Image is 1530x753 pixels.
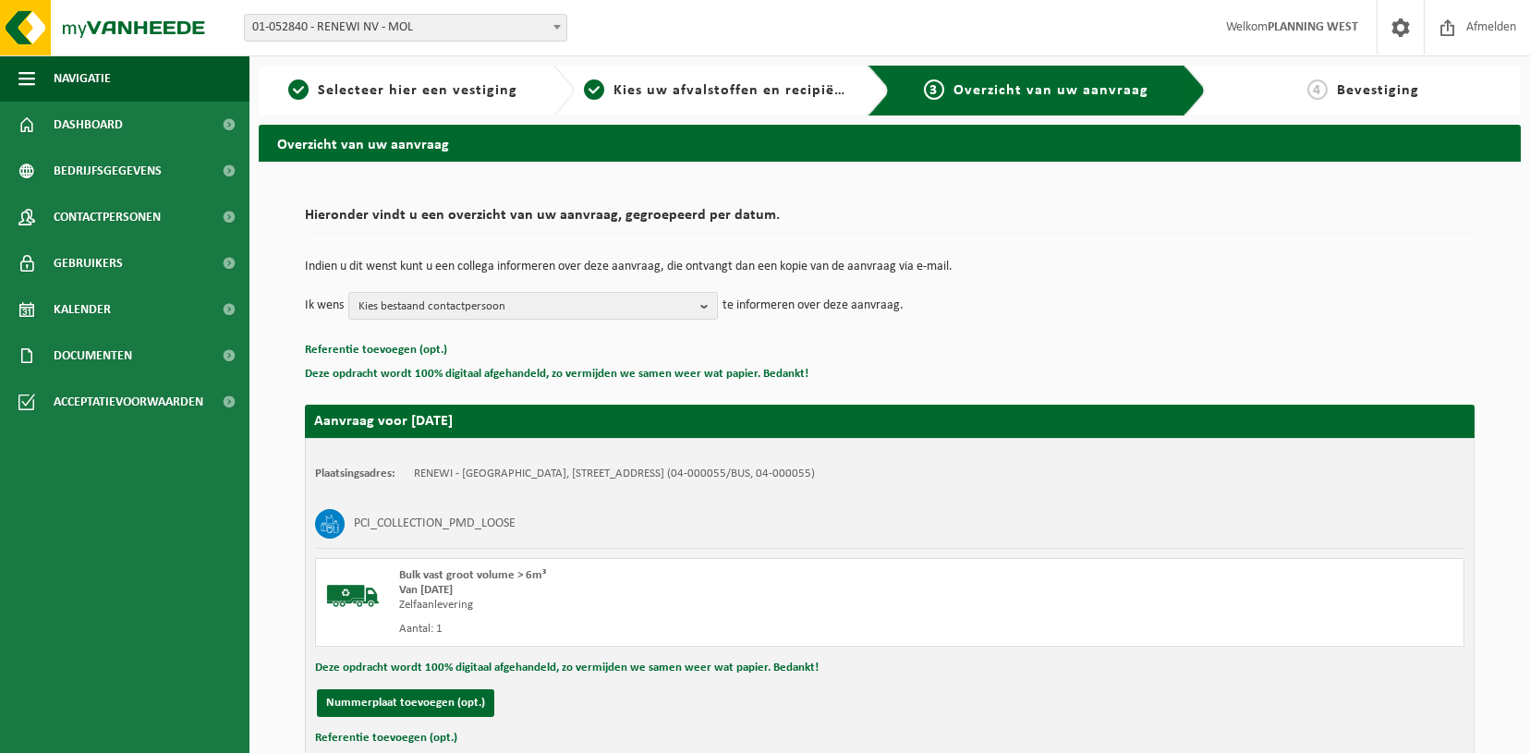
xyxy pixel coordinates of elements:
[953,83,1148,98] span: Overzicht van uw aanvraag
[305,362,808,386] button: Deze opdracht wordt 100% digitaal afgehandeld, zo vermijden we samen weer wat papier. Bedankt!
[722,292,904,320] p: te informeren over deze aanvraag.
[399,622,964,637] div: Aantal: 1
[348,292,718,320] button: Kies bestaand contactpersoon
[54,286,111,333] span: Kalender
[259,125,1521,161] h2: Overzicht van uw aanvraag
[318,83,517,98] span: Selecteer hier een vestiging
[358,293,693,321] span: Kies bestaand contactpersoon
[305,338,447,362] button: Referentie toevoegen (opt.)
[325,568,381,624] img: BL-SO-LV.png
[584,79,604,100] span: 2
[314,414,453,429] strong: Aanvraag voor [DATE]
[54,55,111,102] span: Navigatie
[54,379,203,425] span: Acceptatievoorwaarden
[305,292,344,320] p: Ik wens
[399,584,453,596] strong: Van [DATE]
[288,79,309,100] span: 1
[613,83,868,98] span: Kies uw afvalstoffen en recipiënten
[399,569,546,581] span: Bulk vast groot volume > 6m³
[399,598,964,613] div: Zelfaanlevering
[584,79,854,102] a: 2Kies uw afvalstoffen en recipiënten
[54,148,162,194] span: Bedrijfsgegevens
[1337,83,1419,98] span: Bevestiging
[305,261,1475,273] p: Indien u dit wenst kunt u een collega informeren over deze aanvraag, die ontvangt dan een kopie v...
[268,79,538,102] a: 1Selecteer hier een vestiging
[354,509,516,539] h3: PCI_COLLECTION_PMD_LOOSE
[305,208,1475,233] h2: Hieronder vindt u een overzicht van uw aanvraag, gegroepeerd per datum.
[54,240,123,286] span: Gebruikers
[1307,79,1328,100] span: 4
[317,689,494,717] button: Nummerplaat toevoegen (opt.)
[414,467,815,481] td: RENEWI - [GEOGRAPHIC_DATA], [STREET_ADDRESS] (04-000055/BUS, 04-000055)
[244,14,567,42] span: 01-052840 - RENEWI NV - MOL
[54,194,161,240] span: Contactpersonen
[54,333,132,379] span: Documenten
[924,79,944,100] span: 3
[54,102,123,148] span: Dashboard
[315,468,395,480] strong: Plaatsingsadres:
[315,726,457,750] button: Referentie toevoegen (opt.)
[1268,20,1358,34] strong: PLANNING WEST
[315,656,819,680] button: Deze opdracht wordt 100% digitaal afgehandeld, zo vermijden we samen weer wat papier. Bedankt!
[245,15,566,41] span: 01-052840 - RENEWI NV - MOL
